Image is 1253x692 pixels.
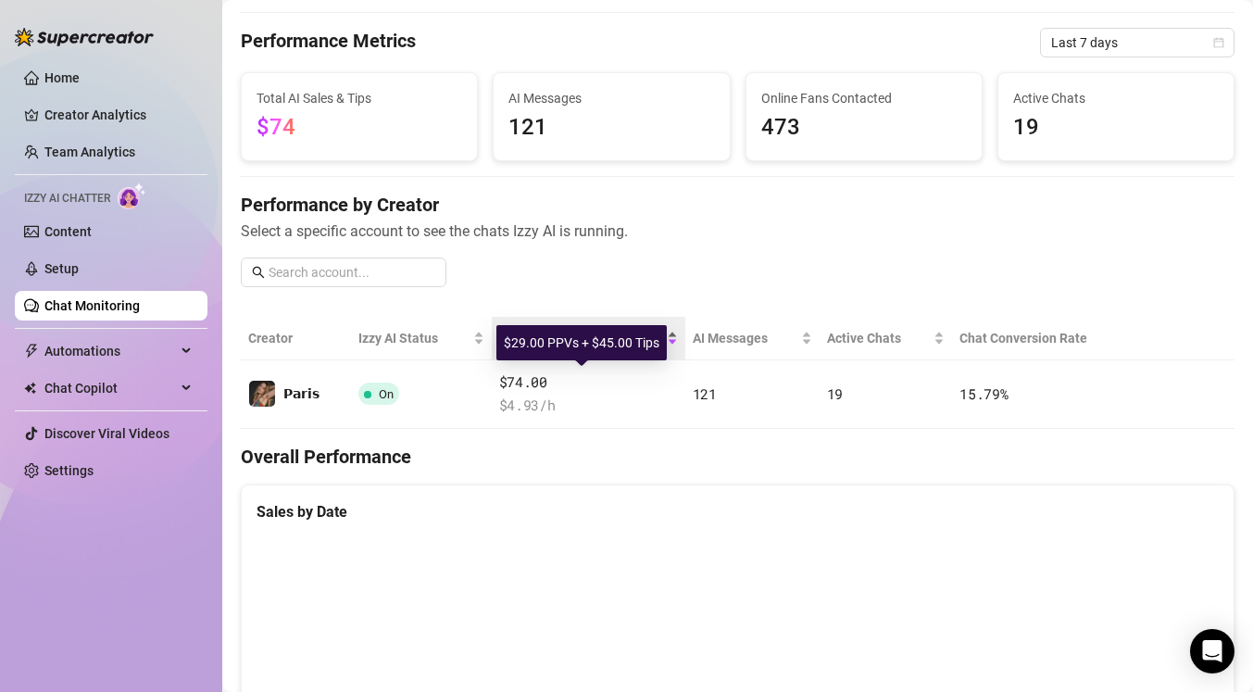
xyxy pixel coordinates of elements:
span: search [252,266,265,279]
span: Active Chats [827,328,931,348]
span: On [379,387,394,401]
span: 19 [827,384,843,403]
span: Active Chats [1013,88,1219,108]
span: Izzy AI Chatter [24,190,110,208]
div: Sales by Date [257,500,1219,523]
span: $ 4.93 /h [499,395,678,417]
span: AI Messages [508,88,714,108]
span: Izzy AI Status [358,328,469,348]
div: $29.00 PPVs + $45.00 Tips [496,325,667,360]
span: Chat Copilot [44,373,176,403]
a: Setup [44,261,79,276]
a: Chat Monitoring [44,298,140,313]
span: Last 7 days [1051,29,1223,57]
span: thunderbolt [24,344,39,359]
span: 121 [693,384,717,403]
img: logo-BBDzfeDw.svg [15,28,154,46]
span: 121 [508,110,714,145]
span: $74.00 [499,371,678,394]
h4: Overall Performance [241,444,1234,470]
span: $74 [257,114,295,140]
span: calendar [1213,37,1224,48]
th: Chat Conversion Rate [952,317,1135,360]
img: Chat Copilot [24,382,36,395]
a: Content [44,224,92,239]
h4: Performance Metrics [241,28,416,57]
a: Discover Viral Videos [44,426,169,441]
img: AI Chatter [118,182,146,209]
span: Online Fans Contacted [761,88,967,108]
a: Home [44,70,80,85]
span: AI Messages [693,328,797,348]
h4: Performance by Creator [241,192,1234,218]
a: Creator Analytics [44,100,193,130]
th: Creator [241,317,351,360]
a: Settings [44,463,94,478]
th: AI Messages [685,317,820,360]
input: Search account... [269,262,435,283]
span: Select a specific account to see the chats Izzy AI is running. [241,220,1234,243]
span: 473 [761,110,967,145]
span: 15.79 % [959,384,1008,403]
th: Total AI Sales & Tips [492,317,685,360]
span: 𝗣𝗮𝗿𝗶𝘀 [283,386,320,401]
span: 19 [1013,110,1219,145]
span: Total AI Sales & Tips [257,88,462,108]
div: Open Intercom Messenger [1190,629,1234,673]
th: Active Chats [820,317,953,360]
img: 𝗣𝗮𝗿𝗶𝘀 [249,381,275,407]
span: Automations [44,336,176,366]
th: Izzy AI Status [351,317,491,360]
a: Team Analytics [44,145,135,159]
